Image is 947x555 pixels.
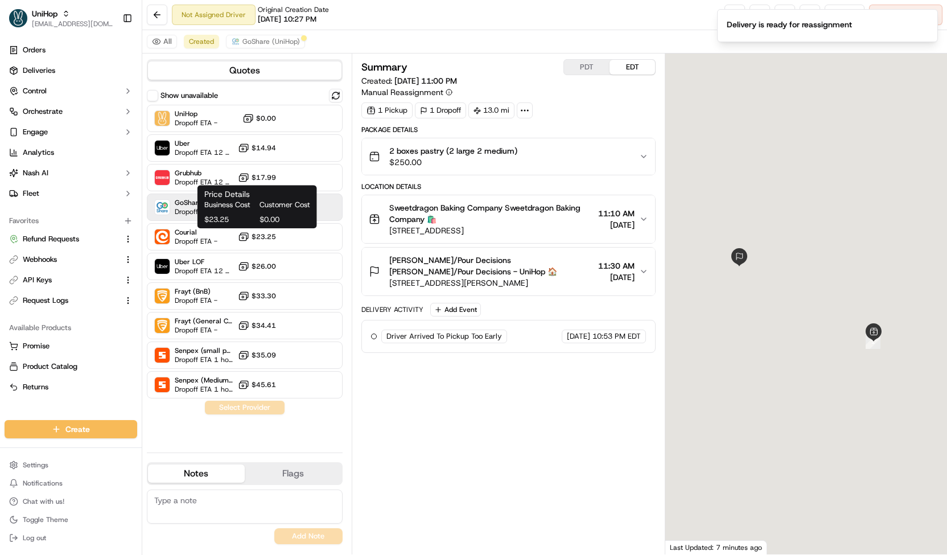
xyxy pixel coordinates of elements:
[23,479,63,488] span: Notifications
[258,5,329,14] span: Original Creation Date
[5,475,137,491] button: Notifications
[598,208,635,219] span: 11:10 AM
[155,141,170,155] img: Uber
[361,182,656,191] div: Location Details
[175,266,233,276] span: Dropoff ETA 12 hours
[160,91,218,101] label: Show unavailable
[238,320,276,331] button: $34.41
[147,35,177,48] button: All
[175,355,233,364] span: Dropoff ETA 1 hour
[242,37,300,46] span: GoShare (UniHop)
[11,166,20,175] div: 📗
[361,75,457,87] span: Created:
[204,188,310,200] h1: Price Details
[9,254,119,265] a: Webhooks
[155,200,170,215] img: GoShare (UniHop)
[92,160,187,180] a: 💻API Documentation
[5,82,137,100] button: Control
[5,337,137,355] button: Promise
[23,497,64,506] span: Chat with us!
[23,147,54,158] span: Analytics
[252,232,276,241] span: $23.25
[204,200,255,210] span: Business Cost
[175,385,233,394] span: Dropoff ETA 1 hour
[32,8,57,19] span: UniHop
[238,172,276,183] button: $17.99
[238,350,276,361] button: $35.09
[32,19,113,28] span: [EMAIL_ADDRESS][DOMAIN_NAME]
[175,118,217,128] span: Dropoff ETA -
[11,11,34,34] img: Nash
[665,540,767,554] div: Last Updated: 7 minutes ago
[238,142,276,154] button: $14.94
[30,73,205,85] input: Got a question? Start typing here...
[189,37,214,46] span: Created
[9,275,119,285] a: API Keys
[39,120,144,129] div: We're available if you need us!
[175,316,233,326] span: Frayt (General Catering)
[9,234,119,244] a: Refund Requests
[23,106,63,117] span: Orchestrate
[727,19,852,30] div: Delivery is ready for reassignment
[184,35,219,48] button: Created
[175,346,233,355] span: Senpex (small package)
[23,361,77,372] span: Product Catalog
[468,102,514,118] div: 13.0 mi
[260,200,310,210] span: Customer Cost
[113,192,138,201] span: Pylon
[256,114,276,123] span: $0.00
[252,321,276,330] span: $34.41
[252,351,276,360] span: $35.09
[96,166,105,175] div: 💻
[5,420,137,438] button: Create
[252,291,276,301] span: $33.30
[238,379,276,390] button: $45.61
[258,14,316,24] span: [DATE] 10:27 PM
[23,127,48,137] span: Engage
[5,512,137,528] button: Toggle Theme
[155,377,170,392] img: Senpex (Medium package / catering)
[362,138,655,175] button: 2 boxes pastry (2 large 2 medium)$250.00
[389,202,594,225] span: Sweetdragon Baking Company Sweetdragon Baking Company 🛍️
[23,254,57,265] span: Webhooks
[389,277,594,289] span: [STREET_ADDRESS][PERSON_NAME]
[245,464,341,483] button: Flags
[175,148,233,157] span: Dropoff ETA 12 hours
[23,382,48,392] span: Returns
[39,108,187,120] div: Start new chat
[175,139,233,148] span: Uber
[175,178,233,187] span: Dropoff ETA 12 hours
[226,35,305,48] button: GoShare (UniHop)
[9,361,133,372] a: Product Catalog
[592,331,641,342] span: 10:53 PM EDT
[361,305,423,314] div: Delivery Activity
[238,290,276,302] button: $33.30
[155,259,170,274] img: Uber LOF
[238,231,276,242] button: $23.25
[389,254,594,277] span: [PERSON_NAME]/Pour Decisions [PERSON_NAME]/Pour Decisions - UniHop 🏠
[5,271,137,289] button: API Keys
[23,533,46,542] span: Log out
[23,275,52,285] span: API Keys
[175,257,233,266] span: Uber LOF
[175,168,233,178] span: Grubhub
[5,212,137,230] div: Favorites
[5,250,137,269] button: Webhooks
[175,198,232,207] span: GoShare (UniHop)
[23,515,68,524] span: Toggle Theme
[5,357,137,376] button: Product Catalog
[23,168,48,178] span: Nash AI
[564,60,610,75] button: PDT
[238,261,276,272] button: $26.00
[5,291,137,310] button: Request Logs
[11,108,32,129] img: 1736555255976-a54dd68f-1ca7-489b-9aae-adbdc363a1c4
[598,272,635,283] span: [DATE]
[252,143,276,153] span: $14.94
[394,76,457,86] span: [DATE] 11:00 PM
[5,164,137,182] button: Nash AI
[5,494,137,509] button: Chat with us!
[175,207,232,216] span: Dropoff ETA -
[5,61,137,80] a: Deliveries
[23,65,55,76] span: Deliveries
[415,102,466,118] div: 1 Dropoff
